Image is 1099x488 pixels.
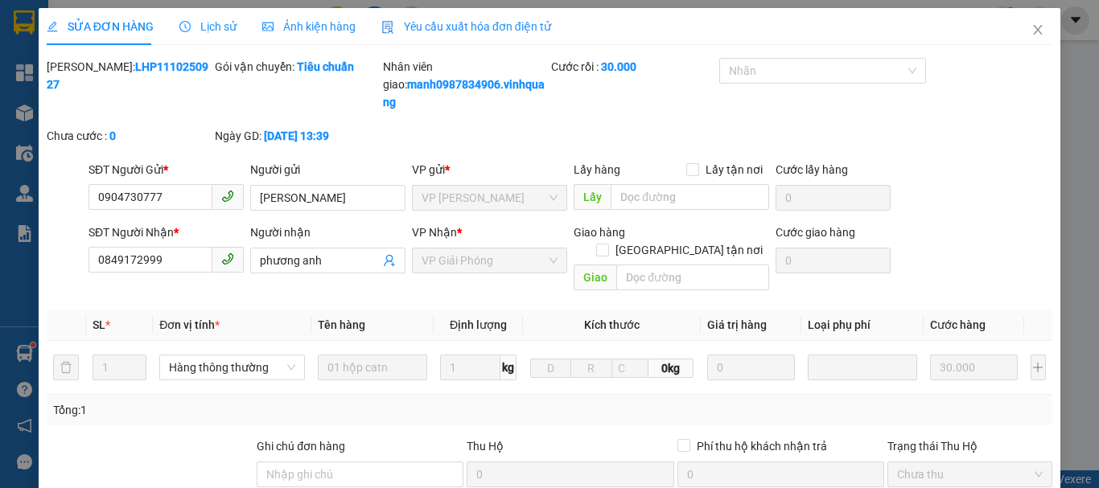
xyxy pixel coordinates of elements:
[383,254,396,267] span: user-add
[221,252,234,265] span: phone
[262,20,356,33] span: Ảnh kiện hàng
[257,461,463,487] input: Ghi chú đơn hàng
[648,359,694,378] span: 0kg
[159,318,220,331] span: Đơn vị tính
[930,318,986,331] span: Cước hàng
[530,359,571,378] input: D
[47,21,58,32] span: edit
[412,161,567,178] div: VP gửi
[690,437,834,455] span: Phí thu hộ khách nhận trả
[250,223,405,241] div: Người nhận
[88,161,244,178] div: SĐT Người Gửi
[250,161,405,178] div: Người gửi
[53,355,79,380] button: delete
[221,190,234,203] span: phone
[707,318,767,331] span: Giá trị hàng
[609,241,769,259] span: [GEOGRAPHIC_DATA] tận nơi
[109,129,116,142] b: 0
[257,440,345,453] label: Ghi chú đơn hàng
[1031,23,1044,36] span: close
[450,318,507,331] span: Định lượng
[47,20,154,33] span: SỬA ĐƠN HÀNG
[707,355,795,380] input: 0
[381,20,551,33] span: Yêu cầu xuất hóa đơn điện tử
[88,223,244,241] div: SĐT Người Nhận
[930,355,1018,380] input: 0
[381,21,394,34] img: icon
[297,60,354,73] b: Tiêu chuẩn
[262,21,274,32] span: picture
[93,318,105,331] span: SL
[264,129,329,142] b: [DATE] 13:39
[887,437,1052,455] div: Trạng thái Thu Hộ
[215,127,380,145] div: Ngày GD:
[570,359,611,378] input: R
[383,78,545,109] b: manh0987834906.vinhquang
[215,58,380,76] div: Gói vận chuyển:
[574,226,625,239] span: Giao hàng
[500,355,517,380] span: kg
[776,248,891,273] input: Cước giao hàng
[776,185,891,211] input: Cước lấy hàng
[601,60,636,73] b: 30.000
[897,462,1043,486] span: Chưa thu
[467,440,504,453] span: Thu Hộ
[699,161,769,178] span: Lấy tận nơi
[318,355,427,380] input: VD: Bàn, Ghế
[611,184,769,210] input: Dọc đường
[1015,8,1060,53] button: Close
[422,186,558,210] span: VP LÊ HỒNG PHONG
[47,58,212,93] div: [PERSON_NAME]:
[574,163,620,176] span: Lấy hàng
[551,58,716,76] div: Cước rồi :
[776,163,848,176] label: Cước lấy hàng
[422,248,558,273] span: VP Giải Phóng
[574,265,616,290] span: Giao
[1031,355,1046,380] button: plus
[776,226,855,239] label: Cước giao hàng
[574,184,611,210] span: Lấy
[179,21,191,32] span: clock-circle
[801,310,924,341] th: Loại phụ phí
[616,265,769,290] input: Dọc đường
[179,20,237,33] span: Lịch sử
[611,359,648,378] input: C
[584,318,640,331] span: Kích thước
[318,318,365,331] span: Tên hàng
[47,127,212,145] div: Chưa cước :
[383,58,548,111] div: Nhân viên giao:
[53,401,426,419] div: Tổng: 1
[412,226,457,239] span: VP Nhận
[169,355,295,379] span: Hàng thông thường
